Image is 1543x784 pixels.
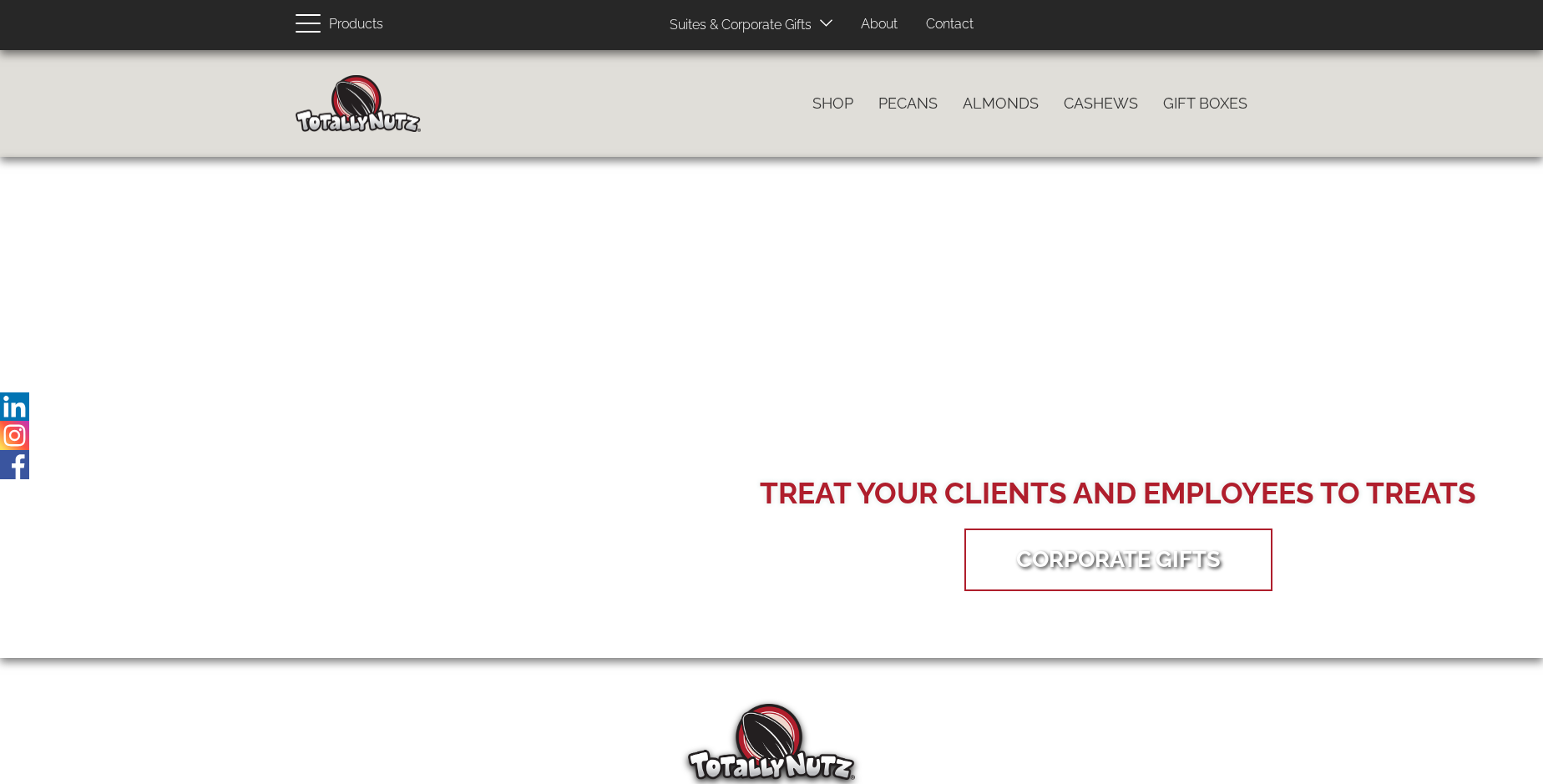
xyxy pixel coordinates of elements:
[913,8,986,41] a: Contact
[657,9,817,42] a: Suites & Corporate Gifts
[688,704,855,780] img: Totally Nutz Logo
[866,86,950,121] a: Pecans
[329,13,383,37] span: Products
[991,533,1246,585] a: Corporate Gifts
[1151,86,1260,121] a: Gift Boxes
[800,86,866,121] a: Shop
[760,473,1476,514] div: Treat your Clients and Employees to Treats
[950,86,1051,121] a: Almonds
[296,75,421,132] img: Home
[848,8,910,41] a: About
[1051,86,1151,121] a: Cashews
